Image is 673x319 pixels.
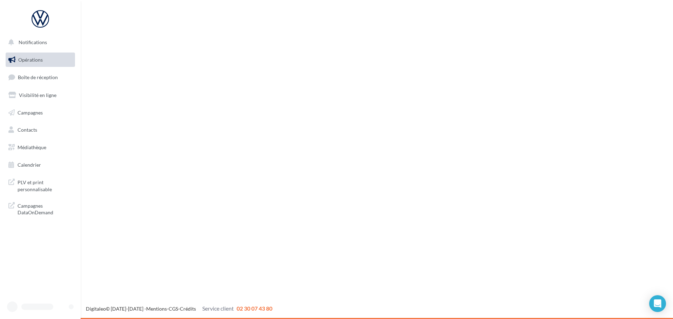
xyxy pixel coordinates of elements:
[19,39,47,45] span: Notifications
[146,306,167,312] a: Mentions
[202,305,234,312] span: Service client
[18,201,72,216] span: Campagnes DataOnDemand
[18,109,43,115] span: Campagnes
[86,306,106,312] a: Digitaleo
[86,306,272,312] span: © [DATE]-[DATE] - - -
[19,92,56,98] span: Visibilité en ligne
[649,295,666,312] div: Open Intercom Messenger
[4,198,76,219] a: Campagnes DataOnDemand
[4,53,76,67] a: Opérations
[4,70,76,85] a: Boîte de réception
[4,175,76,195] a: PLV et print personnalisable
[18,74,58,80] span: Boîte de réception
[18,127,37,133] span: Contacts
[180,306,196,312] a: Crédits
[18,178,72,193] span: PLV et print personnalisable
[4,123,76,137] a: Contacts
[18,162,41,168] span: Calendrier
[237,305,272,312] span: 02 30 07 43 80
[4,140,76,155] a: Médiathèque
[18,144,46,150] span: Médiathèque
[4,158,76,172] a: Calendrier
[4,88,76,103] a: Visibilité en ligne
[4,105,76,120] a: Campagnes
[18,57,43,63] span: Opérations
[169,306,178,312] a: CGS
[4,35,74,50] button: Notifications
